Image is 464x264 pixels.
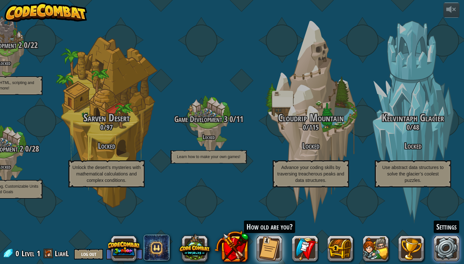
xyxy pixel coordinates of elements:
[55,123,158,131] h3: /
[37,248,40,259] span: 1
[174,114,227,125] span: Game Development 3
[362,123,464,131] h3: /
[260,123,362,131] h3: /
[15,248,21,259] span: 0
[309,122,319,132] span: 115
[106,122,113,132] span: 97
[303,122,306,132] span: 0
[382,165,444,183] span: Use abstract data structures to solve the glacier’s coolest puzzles.
[382,111,444,125] span: Kelvintaph Glacier
[22,248,34,259] span: Level
[244,221,295,233] div: How old are you?
[434,221,459,233] div: Settings
[158,134,260,140] h4: Locked
[55,142,158,150] h3: Locked
[407,122,410,132] span: 0
[443,3,459,18] button: Adjust volume
[83,111,130,125] span: Sarven Desert
[100,122,103,132] span: 0
[5,3,87,22] img: CodeCombat - Learn how to code by playing a game
[158,115,260,124] h3: /
[236,114,243,125] span: 11
[177,155,240,159] span: Learn how to make your own games!
[277,165,344,183] span: Advance your coding skills by traversing treacherous peaks and data structures.
[22,40,27,51] span: 0
[31,40,38,51] span: 22
[278,111,344,125] span: Cloudrip Mountain
[23,143,29,154] span: 0
[362,142,464,150] h3: Locked
[227,114,233,125] span: 0
[413,122,419,132] span: 48
[72,165,140,183] span: Unlock the desert’s mysteries with mathematical calculations and complex conditions.
[55,248,71,259] a: LiahL
[32,143,39,154] span: 28
[74,249,103,259] button: Log Out
[260,142,362,150] h3: Locked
